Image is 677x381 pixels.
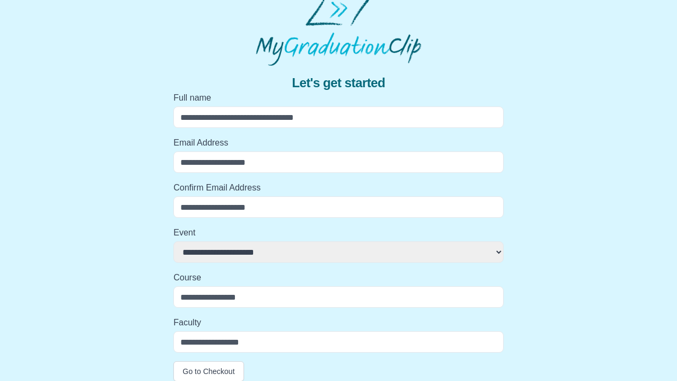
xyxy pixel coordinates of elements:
label: Full name [173,92,504,104]
label: Course [173,271,504,284]
label: Confirm Email Address [173,181,504,194]
label: Event [173,226,504,239]
label: Email Address [173,136,504,149]
label: Faculty [173,316,504,329]
span: Let's get started [292,74,385,92]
